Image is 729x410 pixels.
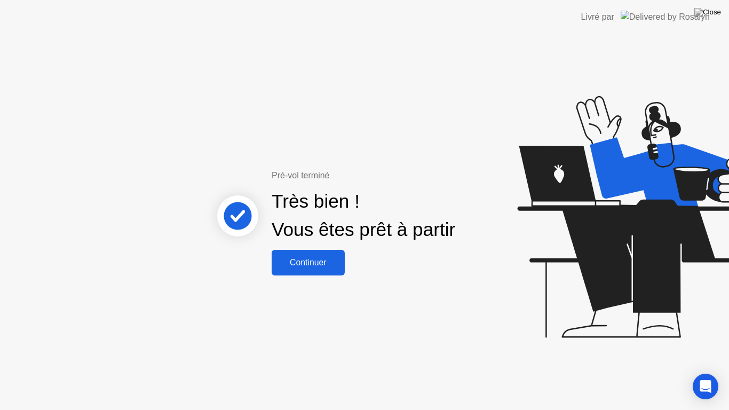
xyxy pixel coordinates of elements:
[581,11,614,23] div: Livré par
[272,250,345,275] button: Continuer
[272,169,492,182] div: Pré-vol terminé
[694,8,721,17] img: Close
[693,374,718,399] div: Open Intercom Messenger
[275,258,342,267] div: Continuer
[621,11,710,23] img: Delivered by Rosalyn
[272,187,455,244] div: Très bien ! Vous êtes prêt à partir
